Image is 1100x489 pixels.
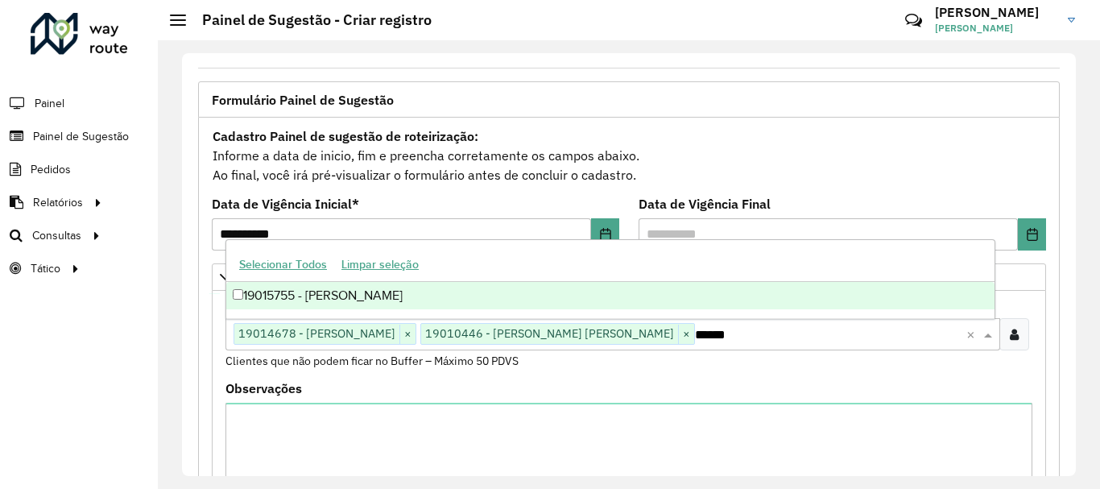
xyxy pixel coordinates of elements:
div: 19015755 - [PERSON_NAME] [226,282,995,309]
small: Clientes que não podem ficar no Buffer – Máximo 50 PDVS [225,354,519,368]
ng-dropdown-panel: Options list [225,239,995,319]
span: × [678,325,694,344]
label: Data de Vigência Final [639,194,771,213]
label: Observações [225,379,302,398]
button: Limpar seleção [334,252,426,277]
button: Selecionar Todos [232,252,334,277]
span: Clear all [966,325,980,344]
span: Tático [31,260,60,277]
span: × [399,325,416,344]
span: Pedidos [31,161,71,178]
span: Relatórios [33,194,83,211]
span: Formulário Painel de Sugestão [212,93,394,106]
span: Painel de Sugestão [33,128,129,145]
a: Contato Rápido [896,3,931,38]
button: Choose Date [1018,218,1046,251]
strong: Cadastro Painel de sugestão de roteirização: [213,128,478,144]
span: 19010446 - [PERSON_NAME] [PERSON_NAME] [421,324,678,343]
label: Data de Vigência Inicial [212,194,359,213]
span: Painel [35,95,64,112]
h2: Painel de Sugestão - Criar registro [186,11,432,29]
span: 19014678 - [PERSON_NAME] [234,324,399,343]
span: [PERSON_NAME] [935,21,1056,35]
span: Consultas [32,227,81,244]
a: Priorizar Cliente - Não podem ficar no buffer [212,263,1046,291]
div: Informe a data de inicio, fim e preencha corretamente os campos abaixo. Ao final, você irá pré-vi... [212,126,1046,185]
button: Choose Date [591,218,619,251]
h3: [PERSON_NAME] [935,5,1056,20]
